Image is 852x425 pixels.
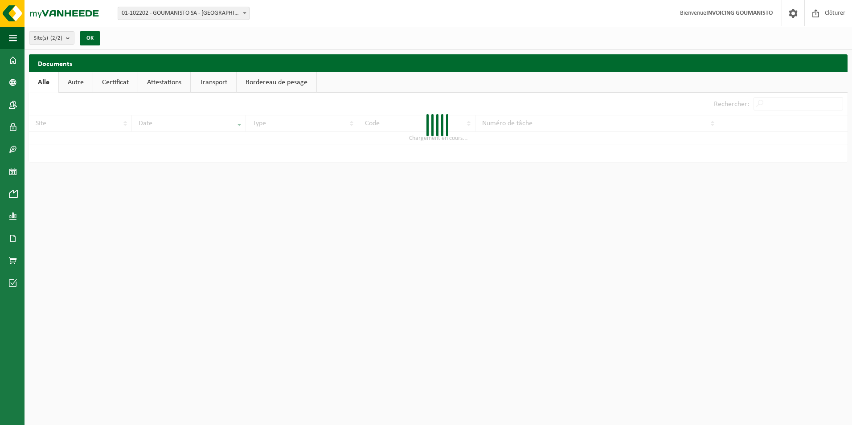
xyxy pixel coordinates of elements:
a: Transport [191,72,236,93]
h2: Documents [29,54,848,72]
button: Site(s)(2/2) [29,31,74,45]
span: 01-102202 - GOUMANISTO SA - ANDENNE [118,7,250,20]
span: Site(s) [34,32,62,45]
strong: INVOICING GOUMANISTO [706,10,773,16]
a: Bordereau de pesage [237,72,316,93]
a: Certificat [93,72,138,93]
count: (2/2) [50,35,62,41]
a: Autre [59,72,93,93]
button: OK [80,31,100,45]
span: 01-102202 - GOUMANISTO SA - ANDENNE [118,7,249,20]
a: Alle [29,72,58,93]
a: Attestations [138,72,190,93]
